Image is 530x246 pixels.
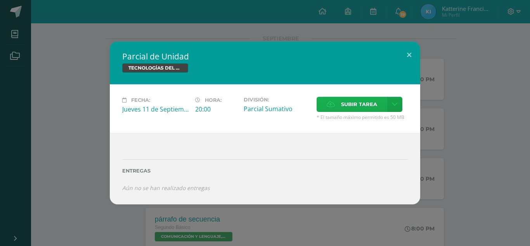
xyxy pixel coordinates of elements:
[244,97,310,103] label: División:
[317,114,408,120] span: * El tamaño máximo permitido es 50 MB
[341,97,377,112] span: Subir tarea
[195,105,237,113] div: 20:00
[122,168,408,174] label: Entregas
[398,42,420,68] button: Close (Esc)
[244,105,310,113] div: Parcial Sumativo
[122,184,210,192] i: Aún no se han realizado entregas
[131,97,150,103] span: Fecha:
[205,97,222,103] span: Hora:
[122,63,188,73] span: TECNOLOGÍAS DEL APRENDIZAJE Y LA COMUNICACIÓN
[122,51,408,62] h2: Parcial de Unidad
[122,105,189,113] div: Jueves 11 de Septiembre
